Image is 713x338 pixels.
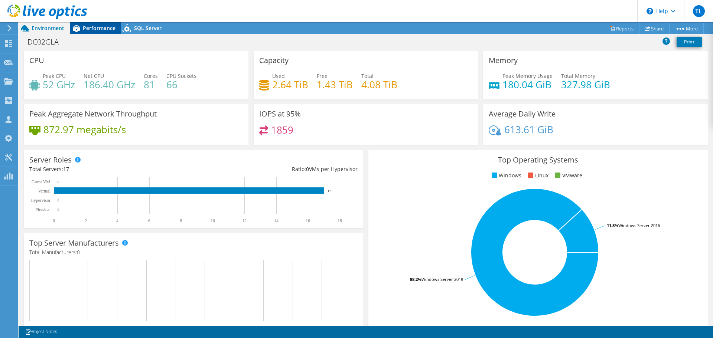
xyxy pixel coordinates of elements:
span: Free [317,72,328,79]
h3: CPU [29,56,44,65]
svg: \n [647,8,653,14]
span: Cores [144,72,158,79]
a: Print [677,37,702,47]
div: Total Servers: [29,165,193,173]
h3: Average Daily Write [489,110,556,118]
text: 17 [328,189,331,193]
span: Performance [83,24,115,32]
tspan: 11.8% [607,223,618,228]
span: 0 [306,165,309,173]
text: Virtual [38,188,51,194]
h4: 180.04 GiB [502,81,553,89]
text: 0 [58,180,59,184]
h4: 613.61 GiB [504,125,553,134]
span: Total [361,72,374,79]
h4: 327.98 GiB [561,81,610,89]
a: More [669,23,704,34]
li: VMware [553,171,582,180]
text: 14 [274,218,279,223]
tspan: Windows Server 2019 [421,276,463,282]
h3: Top Operating Systems [374,156,702,164]
h3: Top Server Manufacturers [29,239,119,247]
h4: 81 [144,81,158,89]
text: 0 [53,218,55,223]
a: Project Notes [20,327,62,337]
h3: Peak Aggregate Network Throughput [29,110,157,118]
h1: DC02GLA [24,38,70,46]
div: Ratio: VMs per Hypervisor [193,165,358,173]
h3: Capacity [259,56,289,65]
a: Reports [604,23,639,34]
text: Physical [35,207,51,212]
text: 2 [85,218,87,223]
h3: Memory [489,56,518,65]
span: 0 [77,249,80,256]
span: Total Memory [561,72,595,79]
span: Peak CPU [43,72,66,79]
span: Used [272,72,285,79]
h4: 1859 [271,126,293,134]
span: CPU Sockets [166,72,196,79]
tspan: 88.2% [410,276,421,282]
h4: Total Manufacturers: [29,248,358,256]
text: 6 [148,218,150,223]
h4: 872.97 megabits/s [43,125,126,134]
text: 8 [180,218,182,223]
a: Share [639,23,670,34]
text: 12 [242,218,247,223]
span: SQL Server [134,24,162,32]
h4: 4.08 TiB [361,81,397,89]
h4: 2.64 TiB [272,81,308,89]
span: Net CPU [84,72,104,79]
li: Windows [490,171,521,180]
span: Peak Memory Usage [502,72,553,79]
h4: 186.40 GHz [84,81,135,89]
text: Hypervisor [30,198,51,203]
text: 0 [58,198,59,202]
h4: 52 GHz [43,81,75,89]
h3: Server Roles [29,156,72,164]
h3: IOPS at 95% [259,110,301,118]
text: 10 [211,218,215,223]
li: Linux [526,171,548,180]
text: 4 [116,218,118,223]
text: 16 [306,218,310,223]
text: 18 [338,218,342,223]
h4: 1.43 TiB [317,81,353,89]
h4: 66 [166,81,196,89]
span: TL [693,5,705,17]
span: 17 [63,165,69,173]
span: Environment [32,24,64,32]
text: Guest VM [32,179,50,184]
text: 0 [58,208,59,211]
tspan: Windows Server 2016 [618,223,660,228]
